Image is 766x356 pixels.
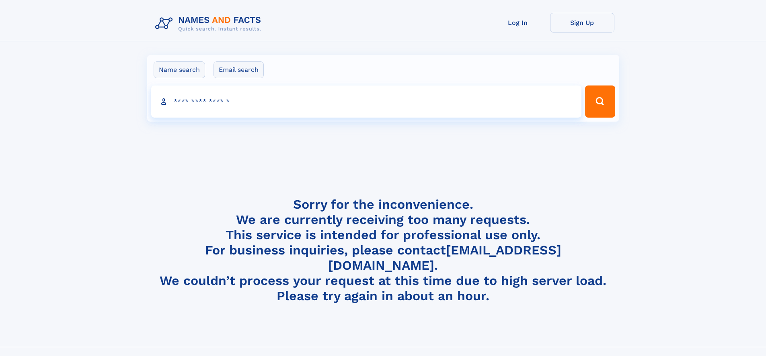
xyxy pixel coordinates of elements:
[151,85,582,118] input: search input
[585,85,615,118] button: Search Button
[550,13,614,33] a: Sign Up
[152,13,268,35] img: Logo Names and Facts
[328,242,561,273] a: [EMAIL_ADDRESS][DOMAIN_NAME]
[486,13,550,33] a: Log In
[154,61,205,78] label: Name search
[152,197,614,304] h4: Sorry for the inconvenience. We are currently receiving too many requests. This service is intend...
[214,61,264,78] label: Email search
